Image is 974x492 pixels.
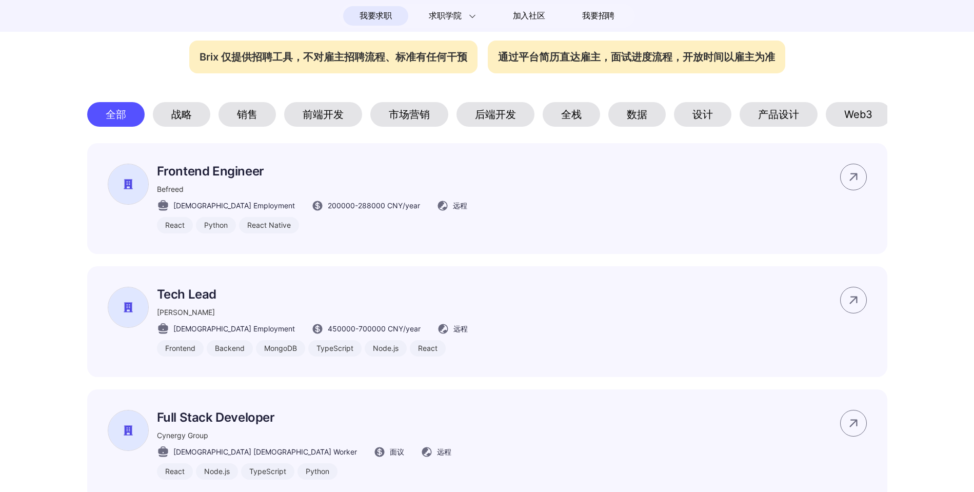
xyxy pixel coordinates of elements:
div: Node.js [365,340,407,357]
span: Befreed [157,185,184,193]
div: 战略 [153,102,210,127]
div: 市场营销 [370,102,448,127]
div: 设计 [674,102,731,127]
div: 销售 [218,102,276,127]
div: React Native [239,217,299,233]
div: 产品设计 [740,102,818,127]
p: Tech Lead [157,287,468,302]
p: Full Stack Developer [157,410,451,425]
div: 全栈 [543,102,600,127]
div: 通过平台简历直达雇主，面试进度流程，开放时间以雇主为准 [488,41,785,73]
div: 前端开发 [284,102,362,127]
span: [DEMOGRAPHIC_DATA] Employment [173,323,295,334]
span: Cynergy Group [157,431,208,440]
div: Node.js [196,463,238,480]
div: Backend [207,340,253,357]
span: [DEMOGRAPHIC_DATA] [DEMOGRAPHIC_DATA] Worker [173,446,357,457]
span: 200000 - 288000 CNY /year [328,200,420,211]
span: 远程 [453,323,468,334]
div: Brix 仅提供招聘工具，不对雇主招聘流程、标准有任何干预 [189,41,478,73]
span: 我要招聘 [582,10,614,22]
span: 求职学院 [429,10,461,22]
div: TypeScript [308,340,362,357]
div: React [157,217,193,233]
span: 加入社区 [513,8,545,24]
div: MongoDB [256,340,305,357]
span: 我要求职 [360,8,392,24]
div: TypeScript [241,463,294,480]
p: Frontend Engineer [157,164,467,179]
span: 面议 [390,446,404,457]
span: [PERSON_NAME] [157,308,215,317]
span: 远程 [437,446,451,457]
div: React [410,340,446,357]
span: 远程 [453,200,467,211]
div: 数据 [608,102,666,127]
div: Frontend [157,340,204,357]
div: Python [196,217,236,233]
div: 全部 [87,102,145,127]
div: Python [297,463,337,480]
span: [DEMOGRAPHIC_DATA] Employment [173,200,295,211]
div: 后端开发 [456,102,534,127]
span: 450000 - 700000 CNY /year [328,323,421,334]
div: React [157,463,193,480]
div: Web3 [826,102,891,127]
